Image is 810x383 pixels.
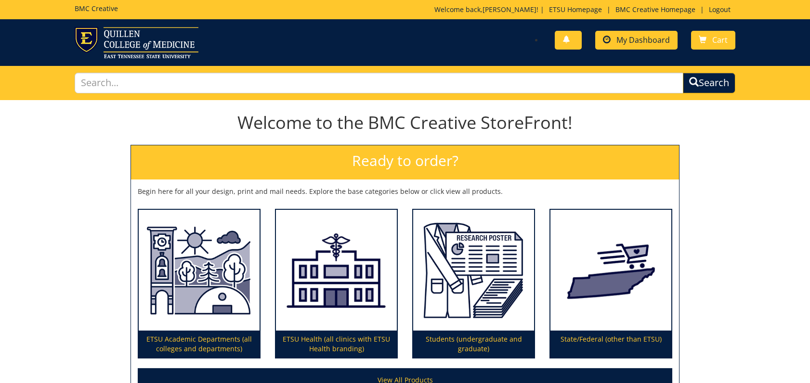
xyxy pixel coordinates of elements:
[75,73,683,93] input: Search...
[544,5,607,14] a: ETSU Homepage
[712,35,728,45] span: Cart
[616,35,670,45] span: My Dashboard
[276,210,397,331] img: ETSU Health (all clinics with ETSU Health branding)
[413,331,534,357] p: Students (undergraduate and graduate)
[131,113,679,132] h1: Welcome to the BMC Creative StoreFront!
[683,73,735,93] button: Search
[595,31,678,50] a: My Dashboard
[611,5,700,14] a: BMC Creative Homepage
[276,210,397,358] a: ETSU Health (all clinics with ETSU Health branding)
[550,210,671,331] img: State/Federal (other than ETSU)
[139,210,260,331] img: ETSU Academic Departments (all colleges and departments)
[483,5,536,14] a: [PERSON_NAME]
[550,210,671,358] a: State/Federal (other than ETSU)
[550,331,671,357] p: State/Federal (other than ETSU)
[413,210,534,358] a: Students (undergraduate and graduate)
[434,5,735,14] p: Welcome back, ! | | |
[139,331,260,357] p: ETSU Academic Departments (all colleges and departments)
[413,210,534,331] img: Students (undergraduate and graduate)
[704,5,735,14] a: Logout
[75,5,118,12] h5: BMC Creative
[691,31,735,50] a: Cart
[138,187,672,196] p: Begin here for all your design, print and mail needs. Explore the base categories below or click ...
[131,145,679,179] h2: Ready to order?
[276,331,397,357] p: ETSU Health (all clinics with ETSU Health branding)
[75,27,198,58] img: ETSU logo
[139,210,260,358] a: ETSU Academic Departments (all colleges and departments)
